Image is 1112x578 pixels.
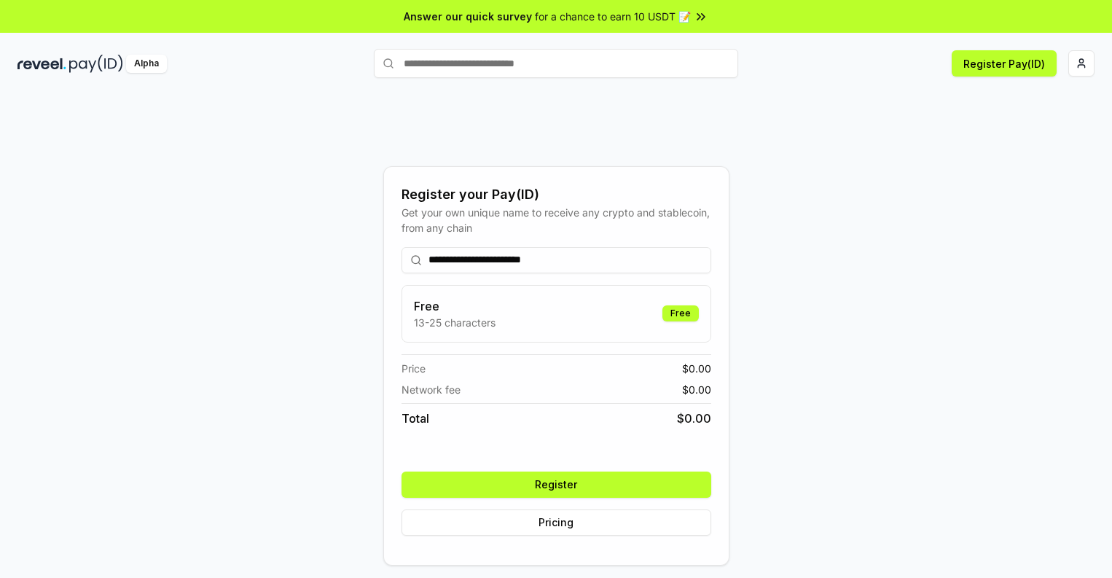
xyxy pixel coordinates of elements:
[402,184,711,205] div: Register your Pay(ID)
[682,361,711,376] span: $ 0.00
[17,55,66,73] img: reveel_dark
[535,9,691,24] span: for a chance to earn 10 USDT 📝
[952,50,1057,77] button: Register Pay(ID)
[662,305,699,321] div: Free
[682,382,711,397] span: $ 0.00
[414,297,496,315] h3: Free
[402,472,711,498] button: Register
[414,315,496,330] p: 13-25 characters
[402,382,461,397] span: Network fee
[404,9,532,24] span: Answer our quick survey
[402,410,429,427] span: Total
[677,410,711,427] span: $ 0.00
[402,361,426,376] span: Price
[69,55,123,73] img: pay_id
[402,205,711,235] div: Get your own unique name to receive any crypto and stablecoin, from any chain
[402,509,711,536] button: Pricing
[126,55,167,73] div: Alpha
